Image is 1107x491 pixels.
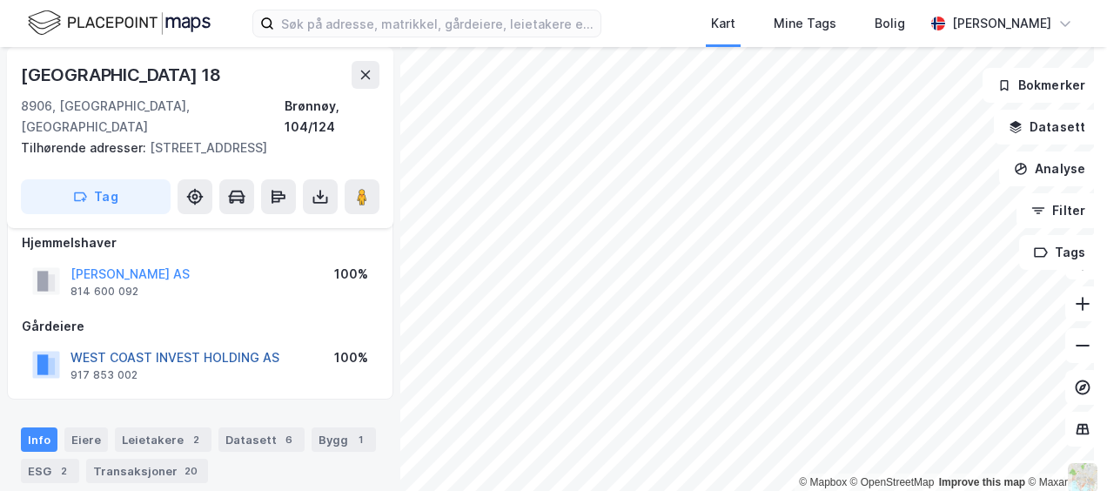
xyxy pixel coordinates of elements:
[70,285,138,299] div: 814 600 092
[22,232,379,253] div: Hjemmelshaver
[850,476,935,488] a: OpenStreetMap
[181,462,201,480] div: 20
[64,427,108,452] div: Eiere
[1019,235,1100,270] button: Tags
[21,61,225,89] div: [GEOGRAPHIC_DATA] 18
[274,10,600,37] input: Søk på adresse, matrikkel, gårdeiere, leietakere eller personer
[187,431,205,448] div: 2
[1020,407,1107,491] iframe: Chat Widget
[28,8,211,38] img: logo.f888ab2527a4732fd821a326f86c7f29.svg
[334,264,368,285] div: 100%
[983,68,1100,103] button: Bokmerker
[799,476,847,488] a: Mapbox
[939,476,1025,488] a: Improve this map
[1016,193,1100,228] button: Filter
[21,459,79,483] div: ESG
[352,431,369,448] div: 1
[21,140,150,155] span: Tilhørende adresser:
[312,427,376,452] div: Bygg
[774,13,836,34] div: Mine Tags
[21,138,366,158] div: [STREET_ADDRESS]
[334,347,368,368] div: 100%
[21,96,285,138] div: 8906, [GEOGRAPHIC_DATA], [GEOGRAPHIC_DATA]
[21,179,171,214] button: Tag
[55,462,72,480] div: 2
[994,110,1100,145] button: Datasett
[21,427,57,452] div: Info
[115,427,211,452] div: Leietakere
[952,13,1051,34] div: [PERSON_NAME]
[86,459,208,483] div: Transaksjoner
[280,431,298,448] div: 6
[999,151,1100,186] button: Analyse
[875,13,905,34] div: Bolig
[1020,407,1107,491] div: Kontrollprogram for chat
[285,96,379,138] div: Brønnøy, 104/124
[711,13,735,34] div: Kart
[218,427,305,452] div: Datasett
[22,316,379,337] div: Gårdeiere
[70,368,138,382] div: 917 853 002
